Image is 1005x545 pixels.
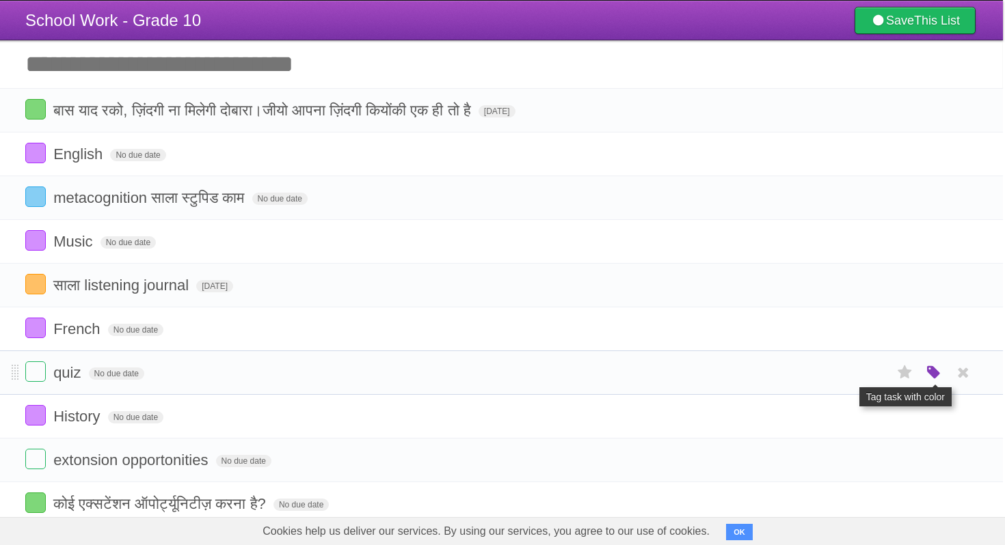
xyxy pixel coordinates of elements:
label: Done [25,318,46,338]
label: Done [25,230,46,251]
span: No due date [89,367,144,380]
span: metacognition साला स्टुपिड काम [53,189,247,206]
span: English [53,145,106,163]
span: School Work - Grade 10 [25,11,201,29]
label: Done [25,274,46,294]
span: Cookies help us deliver our services. By using our services, you agree to our use of cookies. [249,518,723,545]
span: No due date [108,324,163,336]
span: No due date [100,236,156,249]
label: Done [25,361,46,382]
label: Star task [892,361,918,384]
a: SaveThis List [855,7,976,34]
span: quiz [53,364,84,381]
label: Done [25,405,46,425]
span: [DATE] [479,105,515,117]
span: Music [53,233,96,250]
label: Done [25,99,46,120]
span: History [53,408,103,425]
span: No due date [108,411,163,423]
label: Done [25,449,46,469]
span: बास याद रको, ज़िंदगी ना मिलेगी दोबारा।जीयो आपना ज़िंदगी कियोंकी एक ही तो है [53,102,474,119]
span: [DATE] [196,280,233,292]
span: No due date [110,149,165,161]
span: No due date [252,193,308,205]
span: French [53,320,103,337]
span: साला listening journal [53,277,192,294]
span: extonsion opportonities [53,451,211,469]
span: No due date [273,499,329,511]
span: कोई एक्सटेंशन ऑपोर्ट्यूनिटीज़ करना है? [53,495,269,512]
span: No due date [216,455,271,467]
label: Done [25,186,46,207]
b: This List [914,14,960,27]
label: Done [25,492,46,513]
label: Done [25,143,46,163]
button: OK [726,524,753,540]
